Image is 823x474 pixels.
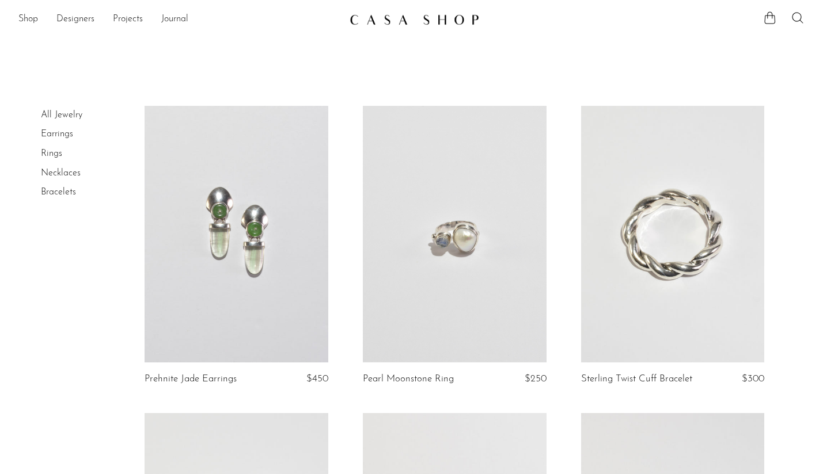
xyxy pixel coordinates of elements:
[306,374,328,384] span: $450
[41,149,62,158] a: Rings
[525,374,547,384] span: $250
[41,188,76,197] a: Bracelets
[161,12,188,27] a: Journal
[581,374,692,384] a: Sterling Twist Cuff Bracelet
[113,12,143,27] a: Projects
[41,169,81,178] a: Necklaces
[41,110,82,120] a: All Jewelry
[18,12,38,27] a: Shop
[18,10,340,29] ul: NEW HEADER MENU
[41,129,73,139] a: Earrings
[56,12,94,27] a: Designers
[145,374,237,384] a: Prehnite Jade Earrings
[363,374,454,384] a: Pearl Moonstone Ring
[18,10,340,29] nav: Desktop navigation
[742,374,764,384] span: $300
